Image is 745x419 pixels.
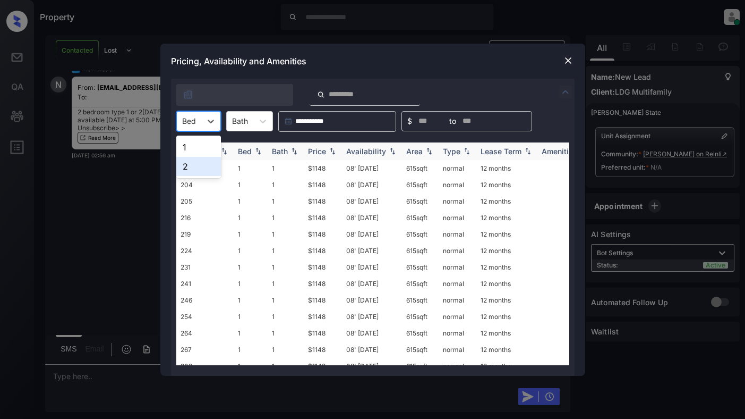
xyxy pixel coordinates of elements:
[176,308,234,325] td: 254
[219,147,229,155] img: sorting
[476,292,537,308] td: 12 months
[342,275,402,292] td: 08' [DATE]
[439,358,476,374] td: normal
[234,242,268,259] td: 1
[268,160,304,177] td: 1
[234,193,268,209] td: 1
[476,209,537,226] td: 12 months
[342,226,402,242] td: 08' [DATE]
[268,242,304,259] td: 1
[402,341,439,358] td: 615 sqft
[253,147,263,155] img: sorting
[176,193,234,209] td: 205
[559,86,572,98] img: icon-zuma
[402,193,439,209] td: 615 sqft
[268,209,304,226] td: 1
[268,292,304,308] td: 1
[268,341,304,358] td: 1
[439,160,476,177] td: normal
[176,209,234,226] td: 216
[402,259,439,275] td: 615 sqft
[317,90,325,99] img: icon-zuma
[176,177,234,193] td: 204
[342,177,402,193] td: 08' [DATE]
[476,242,537,259] td: 12 months
[406,147,423,156] div: Area
[542,147,577,156] div: Amenities
[402,209,439,226] td: 615 sqft
[308,147,326,156] div: Price
[439,308,476,325] td: normal
[160,44,585,79] div: Pricing, Availability and Amenities
[176,358,234,374] td: 303
[268,275,304,292] td: 1
[402,177,439,193] td: 615 sqft
[176,341,234,358] td: 267
[523,147,533,155] img: sorting
[476,358,537,374] td: 12 months
[304,177,342,193] td: $1148
[402,308,439,325] td: 615 sqft
[289,147,299,155] img: sorting
[304,325,342,341] td: $1148
[268,177,304,193] td: 1
[342,341,402,358] td: 08' [DATE]
[342,242,402,259] td: 08' [DATE]
[304,341,342,358] td: $1148
[439,275,476,292] td: normal
[304,160,342,177] td: $1148
[176,325,234,341] td: 264
[476,325,537,341] td: 12 months
[234,341,268,358] td: 1
[476,160,537,177] td: 12 months
[342,209,402,226] td: 08' [DATE]
[234,308,268,325] td: 1
[476,193,537,209] td: 12 months
[342,358,402,374] td: 08' [DATE]
[342,259,402,275] td: 08' [DATE]
[304,358,342,374] td: $1148
[449,115,456,127] span: to
[476,275,537,292] td: 12 months
[481,147,521,156] div: Lease Term
[304,308,342,325] td: $1148
[234,209,268,226] td: 1
[234,325,268,341] td: 1
[327,147,338,155] img: sorting
[304,226,342,242] td: $1148
[424,147,434,155] img: sorting
[234,177,268,193] td: 1
[461,147,472,155] img: sorting
[268,325,304,341] td: 1
[238,147,252,156] div: Bed
[439,259,476,275] td: normal
[342,308,402,325] td: 08' [DATE]
[402,325,439,341] td: 615 sqft
[304,209,342,226] td: $1148
[234,259,268,275] td: 1
[176,226,234,242] td: 219
[176,292,234,308] td: 246
[439,242,476,259] td: normal
[304,275,342,292] td: $1148
[439,292,476,308] td: normal
[346,147,386,156] div: Availability
[304,242,342,259] td: $1148
[439,341,476,358] td: normal
[183,89,193,100] img: icon-zuma
[304,259,342,275] td: $1148
[268,259,304,275] td: 1
[476,226,537,242] td: 12 months
[268,308,304,325] td: 1
[176,242,234,259] td: 224
[476,259,537,275] td: 12 months
[439,193,476,209] td: normal
[268,193,304,209] td: 1
[304,193,342,209] td: $1148
[439,226,476,242] td: normal
[176,259,234,275] td: 231
[402,160,439,177] td: 615 sqft
[476,341,537,358] td: 12 months
[234,226,268,242] td: 1
[234,275,268,292] td: 1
